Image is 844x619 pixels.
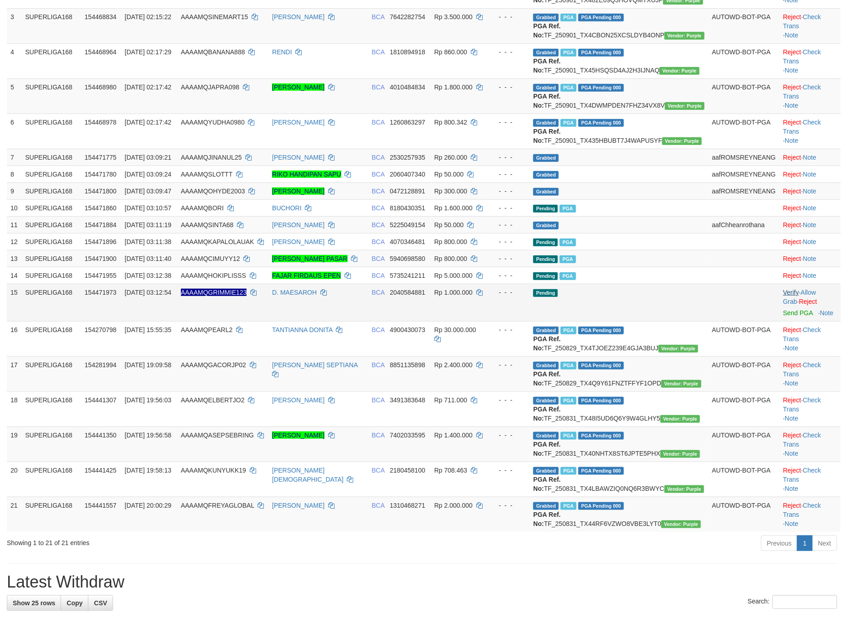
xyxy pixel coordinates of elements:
div: - - - [491,395,526,405]
span: PGA Pending [578,362,624,369]
a: Note [785,380,798,387]
span: Copy 8851135898 to clipboard [390,361,425,369]
td: TF_250901_TX45HSQSD4AJ2H3IJNAQ [530,43,708,78]
span: Grabbed [533,84,559,92]
span: AAAAMQSINEMART15 [181,13,248,21]
td: AUTOWD-BOT-PGA [708,43,779,78]
a: Check Trans [783,361,821,378]
td: AUTOWD-BOT-PGA [708,114,779,149]
td: 17 [7,356,21,391]
span: Copy 4070346481 to clipboard [390,238,425,245]
span: Rp 800.000 [434,238,467,245]
a: Reject [783,83,801,91]
a: Reject [783,326,801,333]
td: · [779,199,841,216]
b: PGA Ref. No: [533,93,561,109]
td: 15 [7,284,21,321]
span: 154471955 [85,272,117,279]
td: 5 [7,78,21,114]
td: SUPERLIGA168 [21,391,81,427]
td: 16 [7,321,21,356]
span: Rp 1.000.000 [434,289,473,296]
span: Copy 1260863297 to clipboard [390,119,425,126]
td: 6 [7,114,21,149]
span: 154471896 [85,238,117,245]
b: PGA Ref. No: [533,370,561,387]
a: CSV [88,595,113,611]
td: 3 [7,8,21,43]
a: Check Trans [783,502,821,518]
span: AAAAMQJINANUL25 [181,154,242,161]
a: Note [785,485,798,492]
td: aafROMSREYNEANG [708,182,779,199]
span: AAAAMQJAPRA098 [181,83,239,91]
span: [DATE] 03:09:21 [125,154,171,161]
span: PGA Pending [578,49,624,57]
a: TANTIANNA DONITA [272,326,333,333]
span: 154471800 [85,187,117,195]
span: 154471973 [85,289,117,296]
span: [DATE] 03:11:38 [125,238,171,245]
div: - - - [491,237,526,246]
div: - - - [491,220,526,229]
div: - - - [491,360,526,369]
a: Show 25 rows [7,595,61,611]
td: SUPERLIGA168 [21,216,81,233]
span: BCA [372,48,385,56]
div: - - - [491,254,526,263]
a: RENDI [272,48,292,56]
a: Reject [783,502,801,509]
td: TF_250831_TX48I5UD6Q6Y9W4GLHY5 [530,391,708,427]
span: BCA [372,361,385,369]
span: 154281994 [85,361,117,369]
span: 154270798 [85,326,117,333]
b: PGA Ref. No: [533,22,561,39]
a: Reject [783,221,801,229]
a: [PERSON_NAME] [272,187,324,195]
span: PGA Pending [578,327,624,334]
a: Copy [61,595,88,611]
div: - - - [491,288,526,297]
span: 154468964 [85,48,117,56]
span: Copy 2040584881 to clipboard [390,289,425,296]
a: [PERSON_NAME] [272,154,324,161]
td: · [779,267,841,284]
a: Check Trans [783,83,821,100]
span: Copy 4900430073 to clipboard [390,326,425,333]
span: Copy 4010484834 to clipboard [390,83,425,91]
span: Vendor URL: https://trx4.1velocity.biz [662,137,702,145]
a: Check Trans [783,432,821,448]
span: AAAAMQBORI [181,204,224,212]
span: Rp 1.800.000 [434,83,473,91]
td: · [779,216,841,233]
td: SUPERLIGA168 [21,233,81,250]
a: Note [803,272,817,279]
a: Note [785,344,798,352]
a: Next [812,536,837,551]
a: [PERSON_NAME] [272,396,324,404]
span: BCA [372,204,385,212]
a: Note [803,187,817,195]
a: Check Trans [783,119,821,135]
a: [PERSON_NAME] [272,238,324,245]
span: [DATE] 03:10:57 [125,204,171,212]
span: Copy 1810894918 to clipboard [390,48,425,56]
td: · · [779,114,841,149]
span: Grabbed [533,14,559,21]
span: AAAAMQSLOTTT [181,171,232,178]
a: [PERSON_NAME] PASAR [272,255,347,262]
span: 154471780 [85,171,117,178]
span: Grabbed [533,188,559,196]
span: Show 25 rows [13,599,55,607]
span: Copy [67,599,82,607]
span: Grabbed [533,222,559,229]
a: Note [803,171,817,178]
td: SUPERLIGA168 [21,250,81,267]
td: SUPERLIGA168 [21,321,81,356]
a: Reject [799,298,817,305]
td: SUPERLIGA168 [21,267,81,284]
span: [DATE] 03:09:47 [125,187,171,195]
a: Reject [783,171,801,178]
a: [PERSON_NAME] [272,83,324,91]
a: Check Trans [783,326,821,343]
